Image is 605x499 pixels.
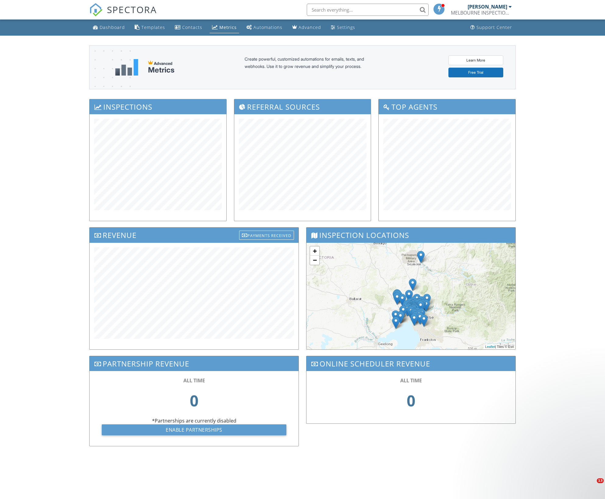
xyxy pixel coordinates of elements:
[90,356,299,371] h3: Partnership Revenue
[319,384,503,417] div: 0
[89,8,157,21] a: SPECTORA
[451,10,512,16] div: MELBOURNE INSPECTION SERVICES
[379,99,515,114] h3: Top Agents
[584,478,599,493] iframe: Intercom live chat
[319,377,503,384] div: ALL TIME
[182,24,202,30] div: Contacts
[468,4,507,10] div: [PERSON_NAME]
[210,22,239,33] a: Metrics
[310,256,319,265] a: Zoom out
[132,22,168,33] a: Templates
[172,22,205,33] a: Contacts
[476,24,512,30] div: Support Center
[253,24,282,30] div: Automations
[239,231,294,240] div: Payments Received
[306,356,515,371] h3: Online Scheduler Revenue
[245,55,379,79] div: Create powerful, customized automations for emails, texts, and webhooks. Use it to grow revenue a...
[328,22,358,33] a: Settings
[141,24,165,30] div: Templates
[299,24,321,30] div: Advanced
[307,4,429,16] input: Search everything...
[219,24,237,30] div: Metrics
[102,377,286,384] div: ALL TIME
[90,99,226,114] h3: Inspections
[115,59,138,76] img: metrics-aadfce2e17a16c02574e7fc40e4d6b8174baaf19895a402c862ea781aae8ef5b.svg
[107,3,157,16] span: SPECTORA
[239,229,294,239] a: Payments Received
[90,46,131,113] img: advanced-banner-bg-f6ff0eecfa0ee76150a1dea9fec4b49f333892f74bc19f1b897a312d7a1b2ff3.png
[102,384,286,417] div: 0
[448,68,503,77] a: Free Trial
[234,99,371,114] h3: Referral Sources
[485,345,495,349] a: Leaflet
[90,22,127,33] a: Dashboard
[100,24,125,30] div: Dashboard
[483,344,515,349] div: | Tiles © Esri
[148,66,175,74] div: Metrics
[89,3,103,16] img: The Best Home Inspection Software - Spectora
[154,61,172,66] span: Advanced
[244,22,285,33] a: Automations (Basic)
[468,22,515,33] a: Support Center
[448,55,503,65] a: Learn More
[90,371,299,446] div: *Partnerships are currently disabled
[102,424,286,435] a: Enable Partnerships
[337,24,355,30] div: Settings
[290,22,324,33] a: Advanced
[306,228,515,242] h3: Inspection Locations
[597,478,604,483] span: 13
[90,228,299,242] h3: Revenue
[310,246,319,256] a: Zoom in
